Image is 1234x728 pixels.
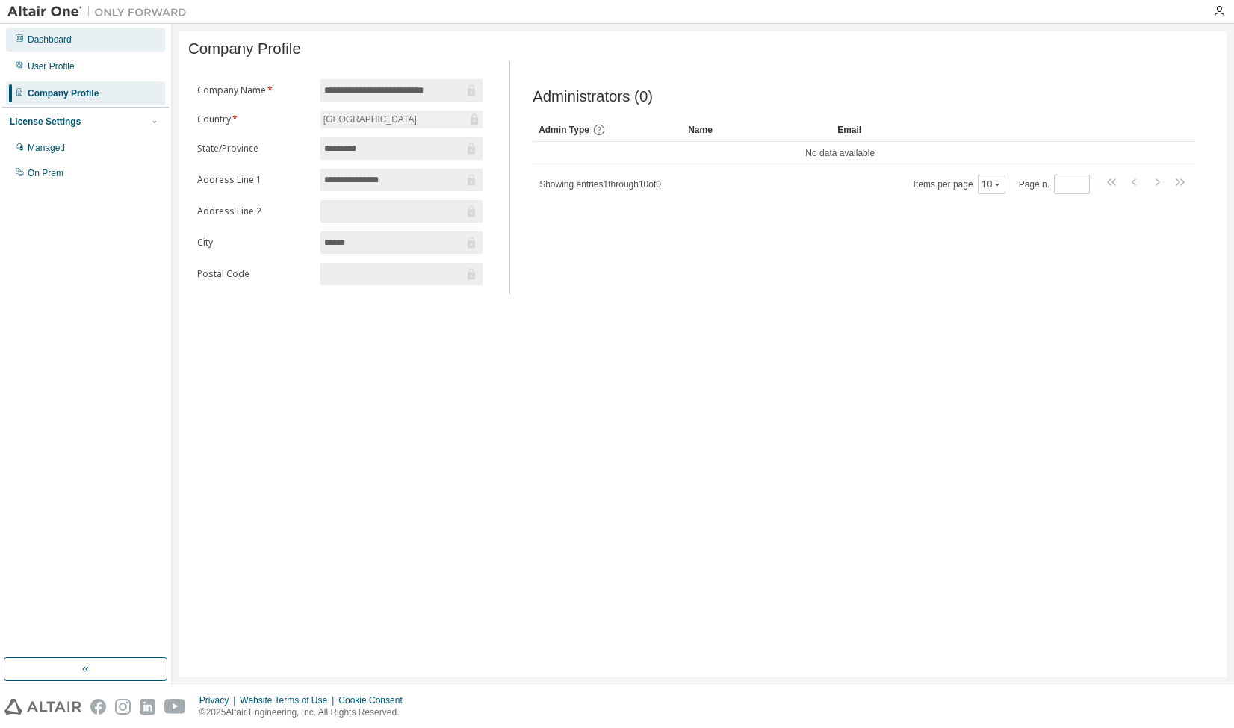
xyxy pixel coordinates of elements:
div: Email [837,118,975,142]
img: facebook.svg [90,699,106,715]
label: Address Line 2 [197,205,311,217]
div: On Prem [28,167,63,179]
img: Altair One [7,4,194,19]
div: Dashboard [28,34,72,46]
label: Address Line 1 [197,174,311,186]
div: Privacy [199,694,240,706]
label: Country [197,113,311,125]
div: Website Terms of Use [240,694,338,706]
td: No data available [533,142,1147,164]
div: Company Profile [28,87,99,99]
img: instagram.svg [115,699,131,715]
label: Postal Code [197,268,311,280]
span: Page n. [1019,175,1090,194]
div: User Profile [28,60,75,72]
div: [GEOGRAPHIC_DATA] [321,111,419,128]
button: 10 [982,178,1002,190]
img: linkedin.svg [140,699,155,715]
div: Managed [28,142,65,154]
span: Company Profile [188,40,301,57]
div: [GEOGRAPHIC_DATA] [320,111,483,128]
label: State/Province [197,143,311,155]
img: altair_logo.svg [4,699,81,715]
label: City [197,237,311,249]
span: Administrators (0) [533,88,653,105]
span: Items per page [914,175,1005,194]
span: Admin Type [539,125,589,135]
div: License Settings [10,116,81,128]
div: Cookie Consent [338,694,411,706]
p: © 2025 Altair Engineering, Inc. All Rights Reserved. [199,706,412,719]
label: Company Name [197,84,311,96]
div: Name [688,118,825,142]
img: youtube.svg [164,699,186,715]
span: Showing entries 1 through 10 of 0 [539,179,661,190]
